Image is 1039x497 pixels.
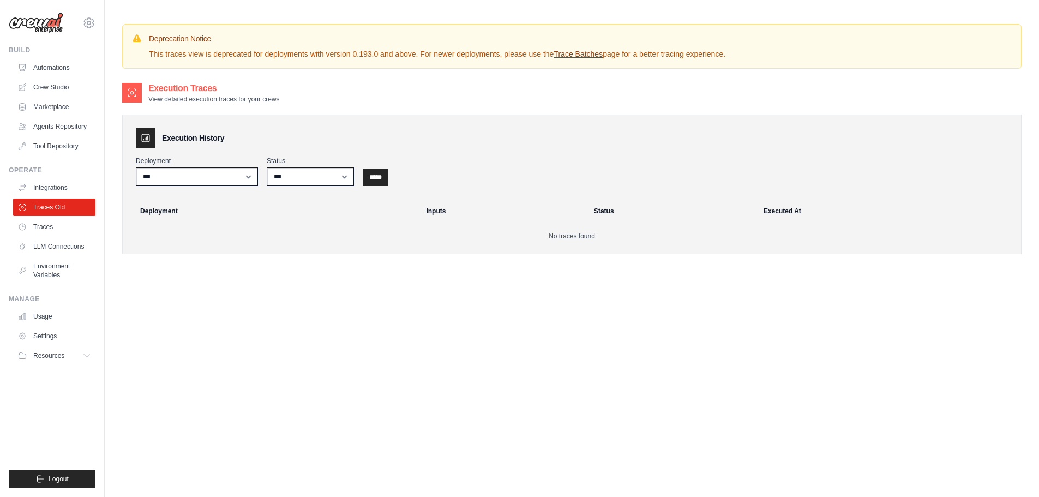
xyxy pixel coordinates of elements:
a: Crew Studio [13,79,95,96]
div: Manage [9,295,95,303]
label: Status [267,157,354,165]
a: Automations [13,59,95,76]
span: Resources [33,351,64,360]
div: Build [9,46,95,55]
a: Integrations [13,179,95,196]
a: Tool Repository [13,137,95,155]
th: Inputs [419,199,587,223]
a: Traces [13,218,95,236]
p: No traces found [136,232,1008,241]
a: Usage [13,308,95,325]
th: Deployment [127,199,419,223]
a: Settings [13,327,95,345]
a: Trace Batches [554,50,603,58]
p: This traces view is deprecated for deployments with version 0.193.0 and above. For newer deployme... [149,49,725,59]
a: Environment Variables [13,258,95,284]
div: Operate [9,166,95,175]
th: Status [587,199,757,223]
h2: Execution Traces [148,82,280,95]
img: Logo [9,13,63,33]
h3: Execution History [162,133,224,143]
a: Agents Repository [13,118,95,135]
label: Deployment [136,157,258,165]
button: Resources [13,347,95,364]
p: View detailed execution traces for your crews [148,95,280,104]
a: Traces Old [13,199,95,216]
th: Executed At [757,199,1017,223]
button: Logout [9,470,95,488]
a: Marketplace [13,98,95,116]
h3: Deprecation Notice [149,33,725,44]
span: Logout [49,475,69,483]
a: LLM Connections [13,238,95,255]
